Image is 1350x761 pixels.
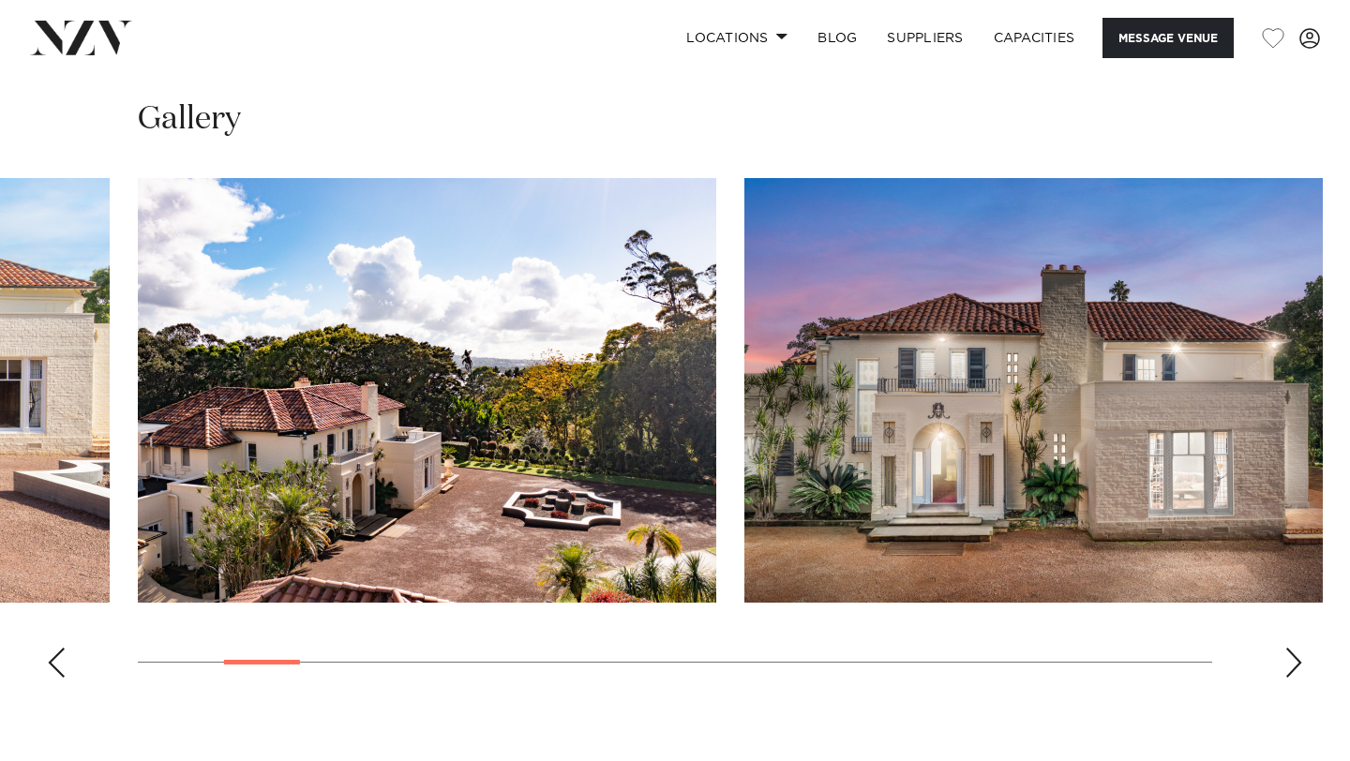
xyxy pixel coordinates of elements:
swiper-slide: 3 / 25 [138,178,716,603]
h2: Gallery [138,98,241,141]
swiper-slide: 4 / 25 [744,178,1323,603]
button: Message Venue [1102,18,1234,58]
img: nzv-logo.png [30,21,132,54]
a: BLOG [802,18,872,58]
a: Locations [671,18,802,58]
a: Capacities [979,18,1090,58]
a: SUPPLIERS [872,18,978,58]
